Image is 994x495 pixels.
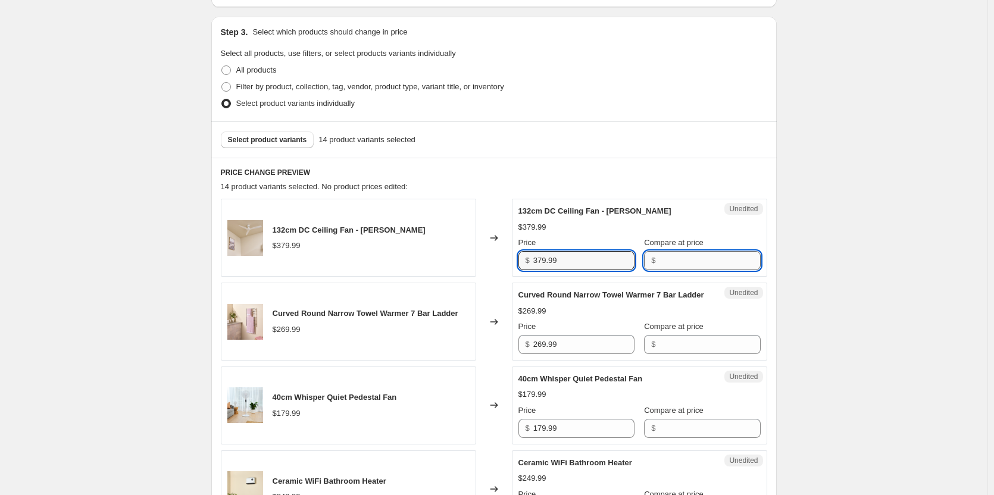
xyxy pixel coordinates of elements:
[228,135,307,145] span: Select product variants
[221,49,456,58] span: Select all products, use filters, or select products variants individually
[526,256,530,265] span: $
[221,182,408,191] span: 14 product variants selected. No product prices edited:
[318,134,415,146] span: 14 product variants selected
[518,389,546,400] div: $179.99
[252,26,407,38] p: Select which products should change in price
[518,238,536,247] span: Price
[518,221,546,233] div: $379.99
[236,99,355,108] span: Select product variants individually
[518,472,546,484] div: $249.99
[273,477,386,485] span: Ceramic WiFi Bathroom Heater
[518,374,643,383] span: 40cm Whisper Quiet Pedestal Fan
[227,387,263,423] img: GCPF340_Lifestyle_Living_80x.png
[227,220,263,256] img: GPCF300W_Lifestyle_80x.png
[221,131,314,148] button: Select product variants
[518,406,536,415] span: Price
[236,65,277,74] span: All products
[651,340,655,349] span: $
[644,322,704,331] span: Compare at price
[729,288,758,297] span: Unedited
[273,309,458,318] span: Curved Round Narrow Towel Warmer 7 Bar Ladder
[221,168,767,177] h6: PRICE CHANGE PREVIEW
[526,424,530,433] span: $
[273,393,397,402] span: 40cm Whisper Quiet Pedestal Fan
[273,324,301,336] div: $269.99
[221,26,248,38] h2: Step 3.
[644,406,704,415] span: Compare at price
[273,240,301,252] div: $379.99
[518,322,536,331] span: Price
[518,290,704,299] span: Curved Round Narrow Towel Warmer 7 Bar Ladder
[518,305,546,317] div: $269.99
[729,372,758,381] span: Unedited
[518,458,632,467] span: Ceramic WiFi Bathroom Heater
[518,206,671,215] span: 132cm DC Ceiling Fan - [PERSON_NAME]
[273,408,301,419] div: $179.99
[526,340,530,349] span: $
[227,304,263,340] img: GNT7_Towels_80x.png
[651,424,655,433] span: $
[236,82,504,91] span: Filter by product, collection, tag, vendor, product type, variant title, or inventory
[644,238,704,247] span: Compare at price
[729,204,758,214] span: Unedited
[729,456,758,465] span: Unedited
[273,225,426,234] span: 132cm DC Ceiling Fan - [PERSON_NAME]
[651,256,655,265] span: $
